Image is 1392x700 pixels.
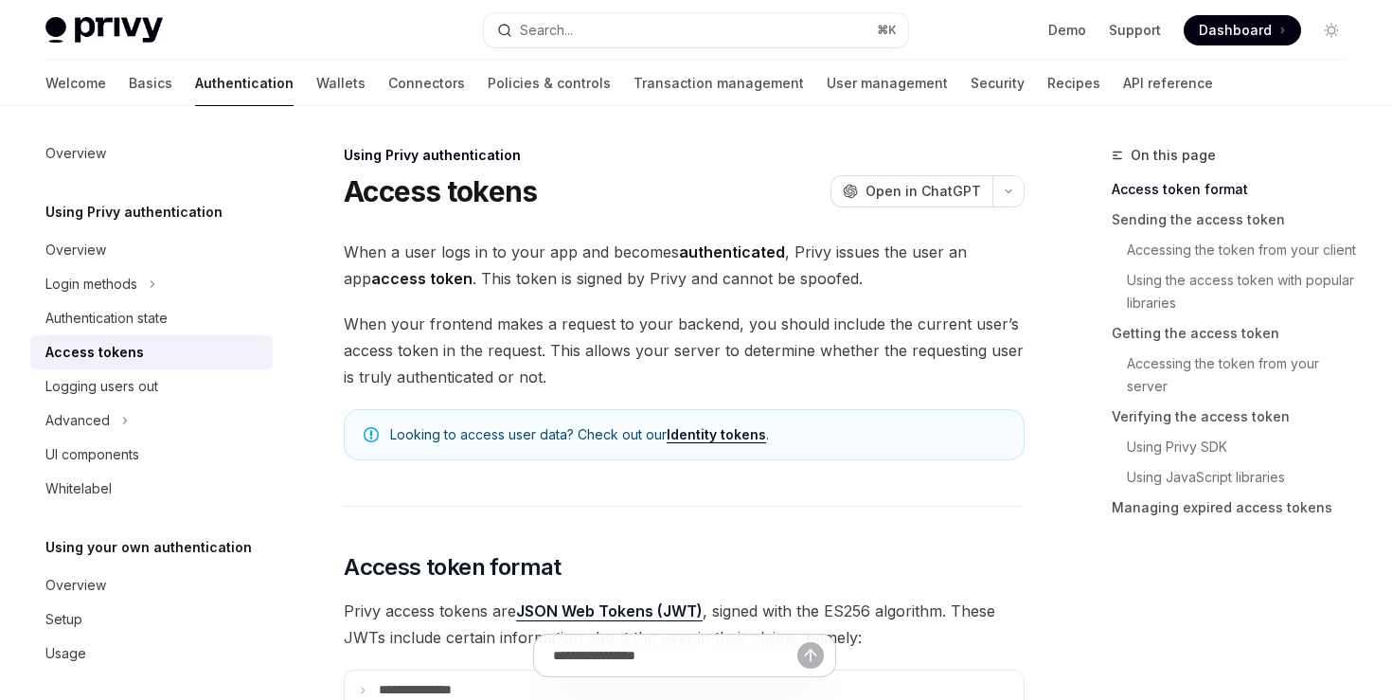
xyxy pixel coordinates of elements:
[45,142,106,165] div: Overview
[679,242,785,261] strong: authenticated
[45,477,112,500] div: Whitelabel
[30,602,273,637] a: Setup
[30,335,273,369] a: Access tokens
[516,601,703,621] a: JSON Web Tokens (JWT)
[30,472,273,506] a: Whitelabel
[45,341,144,364] div: Access tokens
[30,233,273,267] a: Overview
[45,443,139,466] div: UI components
[866,182,981,201] span: Open in ChatGPT
[1112,318,1362,349] a: Getting the access token
[45,307,168,330] div: Authentication state
[364,427,379,442] svg: Note
[1199,21,1272,40] span: Dashboard
[30,568,273,602] a: Overview
[553,635,797,676] input: Ask a question...
[45,536,252,559] h5: Using your own authentication
[45,642,86,665] div: Usage
[827,61,948,106] a: User management
[1112,235,1362,265] a: Accessing the token from your client
[797,642,824,669] button: Send message
[1112,462,1362,493] a: Using JavaScript libraries
[344,598,1025,651] span: Privy access tokens are , signed with the ES256 algorithm. These JWTs include certain information...
[45,17,163,44] img: light logo
[1112,205,1362,235] a: Sending the access token
[45,375,158,398] div: Logging users out
[1184,15,1301,45] a: Dashboard
[195,61,294,106] a: Authentication
[45,61,106,106] a: Welcome
[520,19,573,42] div: Search...
[30,637,273,671] a: Usage
[390,425,1005,444] span: Looking to access user data? Check out our .
[1316,15,1347,45] button: Toggle dark mode
[1112,402,1362,432] a: Verifying the access token
[1048,21,1086,40] a: Demo
[30,369,273,404] a: Logging users out
[484,13,907,47] button: Open search
[344,146,1025,165] div: Using Privy authentication
[830,175,992,207] button: Open in ChatGPT
[45,201,223,224] h5: Using Privy authentication
[1047,61,1100,106] a: Recipes
[344,552,562,583] span: Access token format
[1131,144,1216,167] span: On this page
[344,174,537,208] h1: Access tokens
[371,269,473,288] strong: access token
[45,239,106,261] div: Overview
[1109,21,1161,40] a: Support
[30,301,273,335] a: Authentication state
[129,61,172,106] a: Basics
[30,404,273,438] button: Toggle Advanced section
[1112,349,1362,402] a: Accessing the token from your server
[971,61,1025,106] a: Security
[1112,493,1362,523] a: Managing expired access tokens
[45,574,106,597] div: Overview
[1123,61,1213,106] a: API reference
[1112,174,1362,205] a: Access token format
[667,426,766,443] a: Identity tokens
[45,273,137,296] div: Login methods
[1112,432,1362,462] a: Using Privy SDK
[344,239,1025,292] span: When a user logs in to your app and becomes , Privy issues the user an app . This token is signed...
[30,438,273,472] a: UI components
[488,61,611,106] a: Policies & controls
[344,311,1025,390] span: When your frontend makes a request to your backend, you should include the current user’s access ...
[30,267,273,301] button: Toggle Login methods section
[388,61,465,106] a: Connectors
[30,136,273,171] a: Overview
[877,23,897,38] span: ⌘ K
[1112,265,1362,318] a: Using the access token with popular libraries
[45,608,82,631] div: Setup
[45,409,110,432] div: Advanced
[316,61,366,106] a: Wallets
[634,61,804,106] a: Transaction management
